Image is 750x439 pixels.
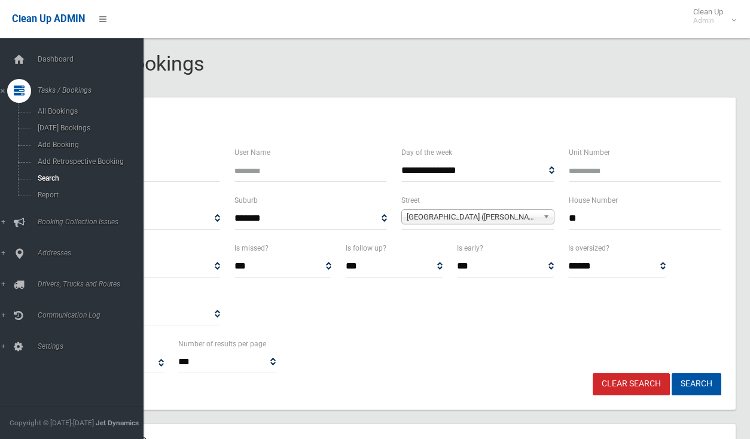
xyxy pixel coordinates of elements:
label: House Number [569,194,618,207]
button: Search [672,373,721,395]
span: Booking Collection Issues [34,218,153,226]
label: Is early? [457,242,483,255]
span: [DATE] Bookings [34,124,142,132]
span: Report [34,191,142,199]
label: Is oversized? [568,242,609,255]
span: Settings [34,342,153,350]
label: Street [401,194,420,207]
label: Unit Number [569,146,610,159]
span: Copyright © [DATE]-[DATE] [10,419,94,427]
label: Is missed? [234,242,269,255]
label: Number of results per page [178,337,266,350]
label: Day of the week [401,146,452,159]
span: Addresses [34,249,153,257]
small: Admin [693,16,723,25]
span: Add Retrospective Booking [34,157,142,166]
span: Clean Up ADMIN [12,13,85,25]
span: Drivers, Trucks and Routes [34,280,153,288]
a: Clear Search [593,373,670,395]
label: Suburb [234,194,258,207]
span: All Bookings [34,107,142,115]
span: Tasks / Bookings [34,86,153,94]
label: Is follow up? [346,242,386,255]
label: User Name [234,146,270,159]
span: Clean Up [687,7,735,25]
span: Dashboard [34,55,153,63]
span: Search [34,174,142,182]
span: Add Booking [34,141,142,149]
strong: Jet Dynamics [96,419,139,427]
span: [GEOGRAPHIC_DATA] ([PERSON_NAME][GEOGRAPHIC_DATA][PERSON_NAME]) [407,210,538,224]
span: Communication Log [34,311,153,319]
